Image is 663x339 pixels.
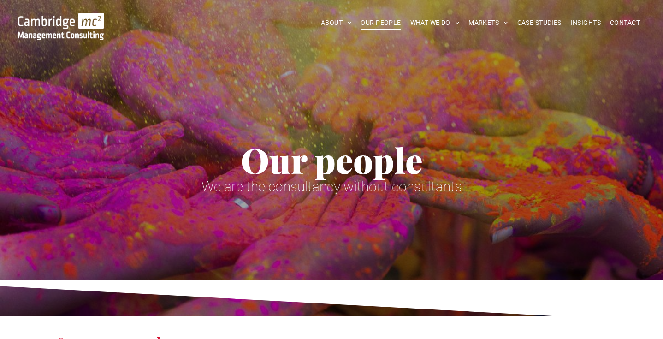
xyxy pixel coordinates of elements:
a: ABOUT [316,16,356,30]
span: Our people [241,137,423,183]
a: CASE STUDIES [513,16,566,30]
a: WHAT WE DO [406,16,464,30]
a: INSIGHTS [566,16,605,30]
a: OUR PEOPLE [356,16,405,30]
a: CONTACT [605,16,645,30]
a: Your Business Transformed | Cambridge Management Consulting [18,14,104,24]
span: We are the consultancy without consultants [201,178,462,195]
a: MARKETS [464,16,512,30]
img: Cambridge MC Logo [18,13,104,40]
